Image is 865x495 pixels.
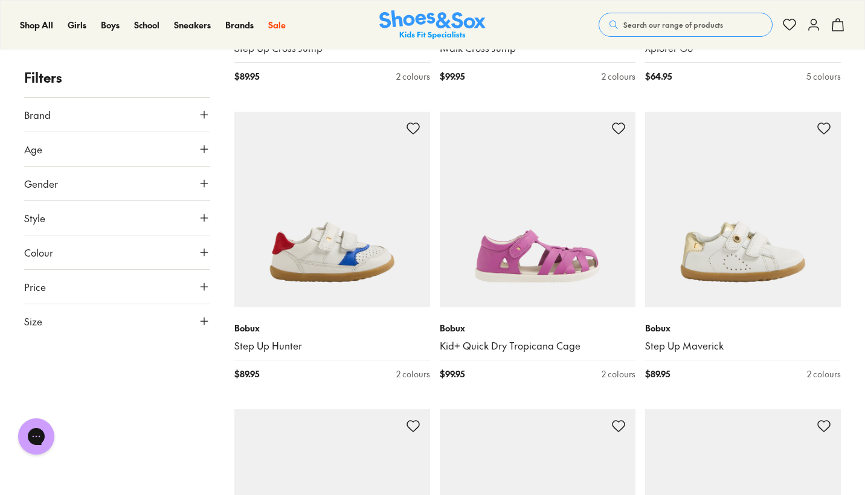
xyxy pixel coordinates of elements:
[645,339,841,353] a: Step Up Maverick
[24,304,210,338] button: Size
[225,19,254,31] a: Brands
[20,19,53,31] a: Shop All
[24,201,210,235] button: Style
[24,279,46,294] span: Price
[379,10,486,40] img: SNS_Logo_Responsive.svg
[12,414,60,459] iframe: Gorgias live chat messenger
[174,19,211,31] a: Sneakers
[806,70,841,83] div: 5 colours
[234,339,430,353] a: Step Up Hunter
[268,19,286,31] a: Sale
[24,107,51,122] span: Brand
[234,368,259,380] span: $ 89.95
[24,270,210,304] button: Price
[24,142,42,156] span: Age
[440,322,635,334] p: Bobux
[440,339,635,353] a: Kid+ Quick Dry Tropicana Cage
[379,10,486,40] a: Shoes & Sox
[396,368,430,380] div: 2 colours
[602,368,635,380] div: 2 colours
[645,322,841,334] p: Bobux
[24,167,210,200] button: Gender
[24,245,53,260] span: Colour
[807,368,841,380] div: 2 colours
[24,68,210,88] p: Filters
[234,322,430,334] p: Bobux
[440,70,465,83] span: $ 99.95
[24,132,210,166] button: Age
[599,13,773,37] button: Search our range of products
[68,19,86,31] a: Girls
[645,368,670,380] span: $ 89.95
[134,19,159,31] a: School
[234,70,259,83] span: $ 89.95
[101,19,120,31] a: Boys
[396,70,430,83] div: 2 colours
[24,314,42,328] span: Size
[24,211,45,225] span: Style
[602,70,635,83] div: 2 colours
[24,235,210,269] button: Colour
[645,70,672,83] span: $ 64.95
[24,98,210,132] button: Brand
[24,176,58,191] span: Gender
[623,19,723,30] span: Search our range of products
[440,368,465,380] span: $ 99.95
